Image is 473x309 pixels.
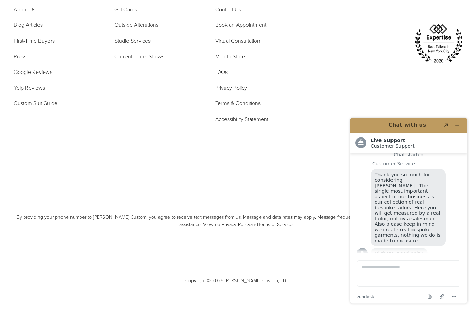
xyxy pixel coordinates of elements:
[114,37,151,45] span: Studio Services
[215,99,261,108] a: Terms & Conditions
[14,21,43,29] span: Blog Articles
[14,100,57,108] span: Custom Suit Guide
[215,84,247,93] a: Privacy Policy
[14,99,57,108] a: Custom Suit Guide
[114,37,151,46] a: Studio Services
[7,277,466,285] span: Copyright © 2025 [PERSON_NAME] Custom, LLC
[215,37,260,45] span: Virtual Consultation
[114,5,137,14] a: Gift Cards
[114,21,158,30] a: Outside Alterations
[344,112,473,309] iframe: Find more information here
[215,115,268,123] span: Accessibility Statement
[14,84,45,92] span: Yelp Reviews
[14,21,43,30] a: Blog Articles
[14,84,45,93] a: Yelp Reviews
[215,68,228,77] a: FAQs
[215,68,228,76] span: FAQs
[17,5,31,11] span: Chat
[14,5,35,14] a: About Us
[114,53,164,62] a: Current Trunk Shows
[215,84,247,92] span: Privacy Policy
[215,21,266,30] a: Book an Appointment
[215,37,260,46] a: Virtual Consultation
[258,221,293,229] a: Terms of Service
[14,37,55,45] span: First-Time Buyers
[7,214,466,229] span: By providing your phone number to [PERSON_NAME] Custom, you agree to receive text messages from u...
[411,22,466,66] img: expertise, best tailors in new york city 2020
[215,53,245,62] a: Map to Store
[215,100,261,108] span: Terms & Conditions
[215,5,241,14] a: Contact Us
[114,21,158,29] span: Outside Alterations
[14,53,26,62] a: Press
[114,5,198,61] nav: Services Footer Nav
[14,68,52,76] span: Google Reviews
[14,5,97,108] nav: Alan David Footer Nav
[215,21,266,29] span: Book an Appointment
[14,37,55,46] a: First-Time Buyers
[114,53,164,61] span: Current Trunk Shows
[215,115,268,124] a: Accessibility Statement
[14,68,52,77] a: Google Reviews
[222,221,250,229] a: Privacy Policy
[14,53,26,61] span: Press
[215,5,299,124] nav: Support Footer Nav
[215,53,245,61] span: Map to Store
